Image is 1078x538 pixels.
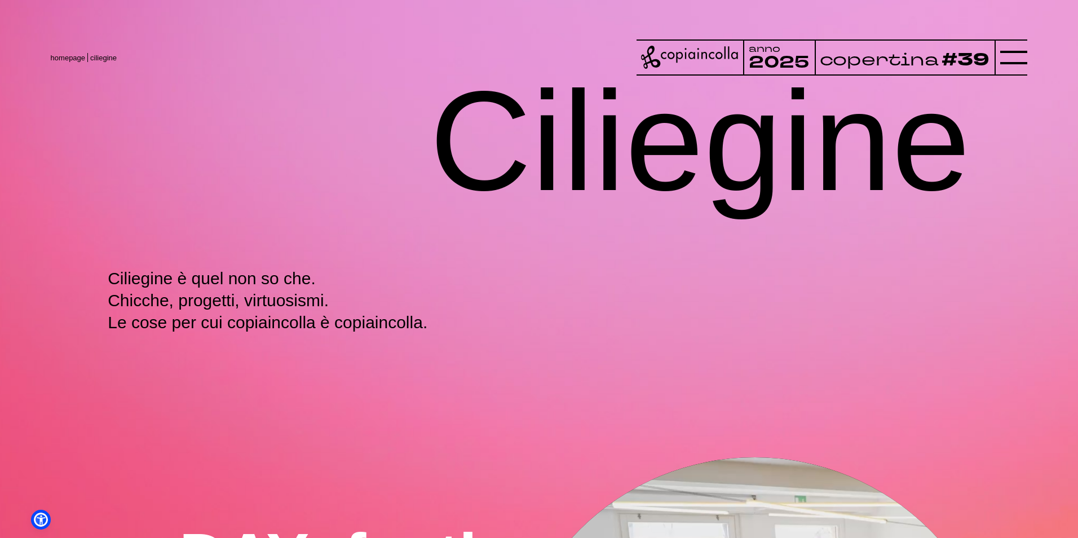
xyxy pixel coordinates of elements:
p: Ciliegine è quel non so che. Chicche, progetti, virtuosismi. Le cose per cui copiaincolla è copia... [108,267,453,333]
a: homepage [51,54,85,62]
tspan: 2025 [749,51,809,74]
tspan: #39 [942,47,989,73]
tspan: anno [749,42,780,55]
a: Open Accessibility Menu [34,513,48,527]
tspan: copertina [819,47,939,71]
span: ciliegine [90,54,117,62]
h1: Ciliegine [430,43,970,240]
